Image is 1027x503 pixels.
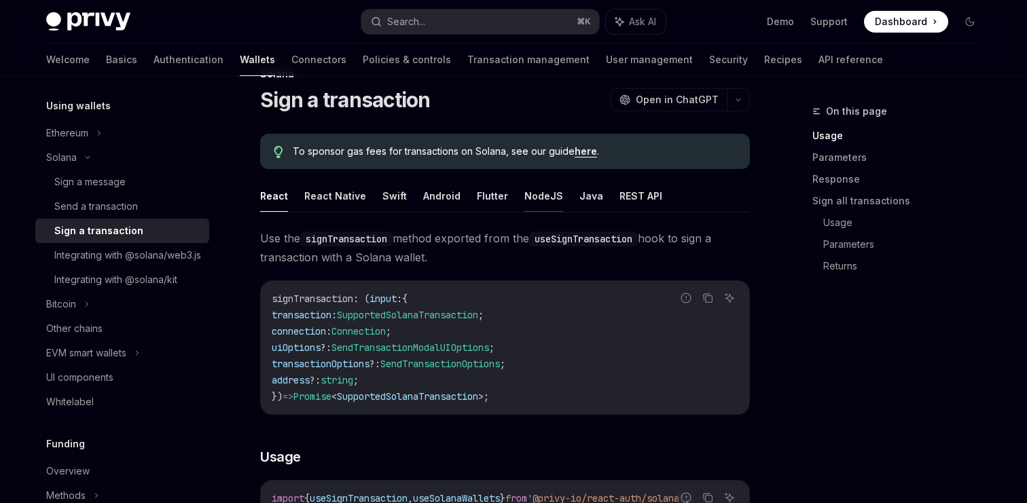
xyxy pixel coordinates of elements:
[764,43,802,76] a: Recipes
[46,43,90,76] a: Welcome
[353,374,359,386] span: ;
[331,309,337,321] span: :
[370,293,397,305] span: input
[272,374,310,386] span: address
[46,463,90,479] div: Overview
[310,374,321,386] span: ?:
[629,15,656,29] span: Ask AI
[46,12,130,31] img: dark logo
[823,255,992,277] a: Returns
[489,341,494,354] span: ;
[677,289,695,307] button: Report incorrect code
[823,212,992,234] a: Usage
[484,390,489,403] span: ;
[46,125,88,141] div: Ethereum
[260,88,431,112] h1: Sign a transaction
[35,194,209,219] a: Send a transaction
[35,459,209,483] a: Overview
[619,180,662,212] button: REST API
[478,309,484,321] span: ;
[54,272,177,288] div: Integrating with @solana/kit
[46,436,85,452] h5: Funding
[46,320,103,337] div: Other chains
[283,390,293,403] span: =>
[397,293,402,305] span: :
[387,14,425,30] div: Search...
[260,447,301,466] span: Usage
[291,43,346,76] a: Connectors
[274,146,283,158] svg: Tip
[361,10,599,34] button: Search...⌘K
[477,180,508,212] button: Flutter
[812,125,992,147] a: Usage
[812,168,992,190] a: Response
[272,358,370,370] span: transactionOptions
[35,390,209,414] a: Whitelabel
[606,43,693,76] a: User management
[35,316,209,341] a: Other chains
[524,180,563,212] button: NodeJS
[810,15,848,29] a: Support
[46,369,113,386] div: UI components
[529,231,638,246] code: useSignTransaction
[293,145,736,158] span: To sponsor gas fees for transactions on Solana, see our guide .
[326,325,331,337] span: :
[478,390,484,403] span: >
[823,234,992,255] a: Parameters
[709,43,748,76] a: Security
[500,358,505,370] span: ;
[54,174,126,190] div: Sign a message
[959,11,981,33] button: Toggle dark mode
[767,15,794,29] a: Demo
[818,43,883,76] a: API reference
[579,180,603,212] button: Java
[721,289,738,307] button: Ask AI
[331,341,489,354] span: SendTransactionModalUIOptions
[864,11,948,33] a: Dashboard
[382,180,407,212] button: Swift
[260,180,288,212] button: React
[46,296,76,312] div: Bitcoin
[240,43,275,76] a: Wallets
[35,243,209,267] a: Integrating with @solana/web3.js
[272,390,283,403] span: })
[272,341,321,354] span: uiOptions
[46,394,94,410] div: Whitelabel
[260,229,750,267] span: Use the method exported from the hook to sign a transaction with a Solana wallet.
[363,43,451,76] a: Policies & controls
[54,223,143,239] div: Sign a transaction
[370,358,380,370] span: ?:
[699,289,717,307] button: Copy the contents from the code block
[46,345,126,361] div: EVM smart wallets
[300,231,393,246] code: signTransaction
[35,267,209,292] a: Integrating with @solana/kit
[423,180,461,212] button: Android
[353,293,370,305] span: : (
[331,325,386,337] span: Connection
[826,103,887,119] span: On this page
[467,43,590,76] a: Transaction management
[611,88,727,111] button: Open in ChatGPT
[636,93,719,107] span: Open in ChatGPT
[154,43,223,76] a: Authentication
[321,374,353,386] span: string
[331,390,337,403] span: <
[386,325,391,337] span: ;
[402,293,408,305] span: {
[272,293,353,305] span: signTransaction
[46,98,111,114] h5: Using wallets
[812,147,992,168] a: Parameters
[575,145,597,157] a: here
[272,325,326,337] span: connection
[304,180,366,212] button: React Native
[812,190,992,212] a: Sign all transactions
[35,219,209,243] a: Sign a transaction
[606,10,666,34] button: Ask AI
[293,390,331,403] span: Promise
[54,198,138,215] div: Send a transaction
[35,170,209,194] a: Sign a message
[380,358,500,370] span: SendTransactionOptions
[577,16,591,27] span: ⌘ K
[54,247,201,263] div: Integrating with @solana/web3.js
[321,341,331,354] span: ?:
